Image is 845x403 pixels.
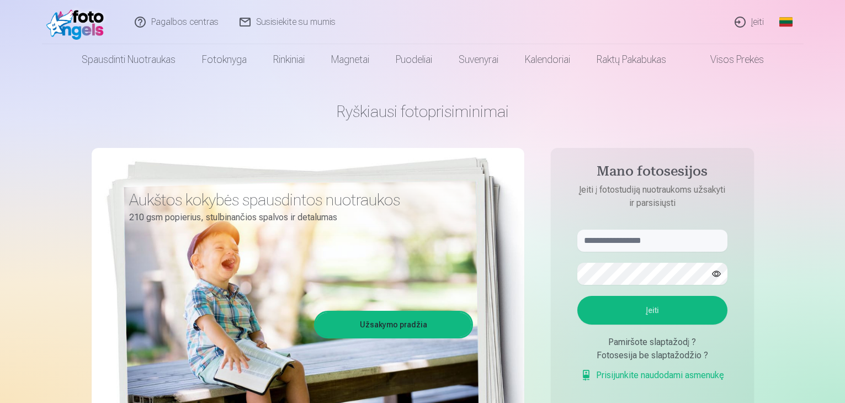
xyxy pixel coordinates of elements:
p: 210 gsm popierius, stulbinančios spalvos ir detalumas [129,210,465,225]
a: Prisijunkite naudodami asmenukę [581,369,724,382]
a: Spausdinti nuotraukas [68,44,189,75]
a: Kalendoriai [512,44,583,75]
a: Visos prekės [679,44,777,75]
a: Fotoknyga [189,44,260,75]
button: Įeiti [577,296,727,325]
a: Raktų pakabukas [583,44,679,75]
div: Fotosesija be slaptažodžio ? [577,349,727,362]
a: Puodeliai [382,44,445,75]
h4: Mano fotosesijos [566,163,738,183]
div: Pamiršote slaptažodį ? [577,336,727,349]
a: Užsakymo pradžia [316,312,471,337]
h1: Ryškiausi fotoprisiminimai [92,102,754,121]
p: Įeiti į fotostudiją nuotraukoms užsakyti ir parsisiųsti [566,183,738,210]
a: Magnetai [318,44,382,75]
a: Suvenyrai [445,44,512,75]
h3: Aukštos kokybės spausdintos nuotraukos [129,190,465,210]
img: /fa2 [46,4,110,40]
a: Rinkiniai [260,44,318,75]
